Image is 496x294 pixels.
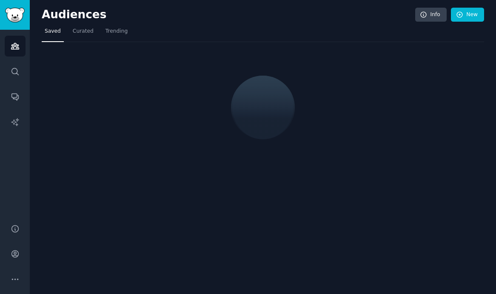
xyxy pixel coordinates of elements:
[70,25,97,42] a: Curated
[103,25,131,42] a: Trending
[105,28,128,35] span: Trending
[5,8,25,23] img: GummySearch logo
[415,8,447,22] a: Info
[42,8,415,22] h2: Audiences
[42,25,64,42] a: Saved
[451,8,484,22] a: New
[73,28,94,35] span: Curated
[45,28,61,35] span: Saved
